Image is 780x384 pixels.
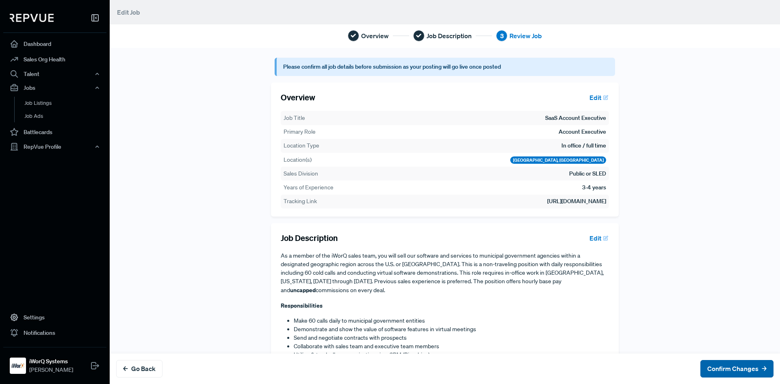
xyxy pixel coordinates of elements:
th: Job Title [283,113,364,123]
span: Job Description [427,31,472,41]
a: Job Ads [14,110,117,123]
th: Primary Role [283,127,364,137]
li: Send and negotiate contracts with prospects [294,334,609,342]
td: Account Executive [558,127,607,137]
div: 3 [496,30,507,41]
button: Edit [586,91,609,104]
td: 3-4 years [582,183,607,192]
h5: Overview [281,93,315,102]
a: Notifications [3,325,106,341]
th: Tracking Link [283,197,364,206]
li: Collaborate with sales team and executive team members [294,342,609,351]
td: Public or SLED [569,169,607,178]
button: Edit [586,231,609,245]
button: Jobs [3,81,106,95]
span: [PERSON_NAME] [29,366,73,374]
li: Utilize & track all communications in a CRM (Pipedrive) [294,351,609,359]
a: Sales Org Health [3,52,106,67]
strong: iWorQ Systems [29,357,73,366]
span: Review Job [509,31,542,41]
td: In office / full time [561,141,607,150]
a: Dashboard [3,36,106,52]
button: Talent [3,67,106,81]
th: Location(s) [283,155,364,165]
button: Confirm Changes [700,360,773,377]
div: [GEOGRAPHIC_DATA], [GEOGRAPHIC_DATA] [510,156,607,164]
img: iWorQ Systems [11,359,24,372]
button: RepVue Profile [3,140,106,154]
strong: Responsibilities [281,302,323,309]
th: Location Type [283,141,364,150]
a: Settings [3,310,106,325]
a: Battlecards [3,124,106,140]
p: As a member of the iWorQ sales team, you will sell our software and services to municipal governm... [281,252,609,295]
h5: Job Description [281,233,338,243]
li: Make 60 calls daily to municipal government entities [294,317,609,325]
img: RepVue [10,14,54,22]
td: SaaS Account Executive [545,113,607,123]
span: Edit Job [117,8,140,16]
th: Sales Division [283,169,364,178]
a: iWorQ SystemsiWorQ Systems[PERSON_NAME] [3,347,106,377]
a: Job Listings [14,97,117,110]
th: Years of Experience [283,183,364,192]
span: Overview [361,31,389,41]
button: Go Back [116,360,162,377]
article: Please confirm all job details before submission as your posting will go live once posted [275,58,615,76]
strong: uncapped [290,286,316,294]
td: [URL][DOMAIN_NAME] [364,197,607,206]
li: Demonstrate and show the value of software features in virtual meetings [294,325,609,334]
